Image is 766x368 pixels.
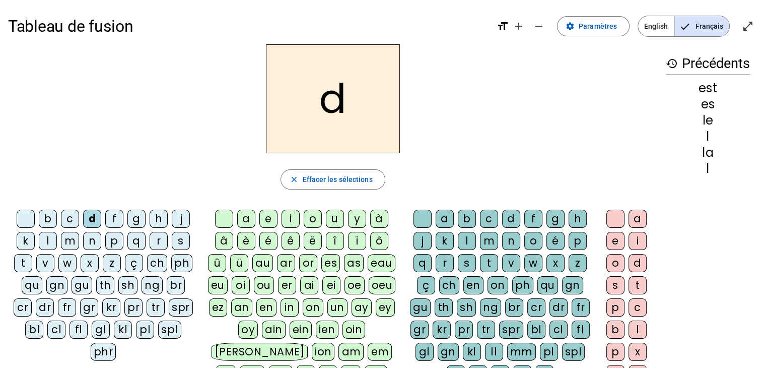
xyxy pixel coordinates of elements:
div: ch [147,254,167,272]
div: r [436,254,454,272]
div: bl [25,321,43,339]
div: es [666,98,750,110]
div: ay [352,298,372,317]
div: ion [312,343,335,361]
button: Diminuer la taille de la police [529,16,549,36]
div: oin [342,321,366,339]
div: cr [14,298,32,317]
div: es [321,254,340,272]
div: phr [91,343,116,361]
div: au [252,254,273,272]
div: gn [438,343,459,361]
div: p [606,343,624,361]
div: k [17,232,35,250]
div: on [488,276,508,294]
div: an [231,298,252,317]
div: gl [92,321,110,339]
div: h [569,210,587,228]
button: Augmenter la taille de la police [509,16,529,36]
div: q [413,254,432,272]
div: c [629,298,647,317]
div: i [629,232,647,250]
div: gr [410,321,429,339]
div: gn [562,276,583,294]
div: ng [480,298,501,317]
div: b [606,321,624,339]
div: â [215,232,233,250]
h1: Tableau de fusion [8,10,489,42]
div: ë [304,232,322,250]
mat-icon: open_in_full [742,20,754,32]
div: pl [136,321,154,339]
div: fr [572,298,590,317]
div: t [14,254,32,272]
div: sh [457,298,476,317]
div: eu [208,276,228,294]
div: m [61,232,79,250]
div: ng [142,276,163,294]
button: Entrer en plein écran [738,16,758,36]
div: h [150,210,168,228]
div: tr [477,321,495,339]
div: as [344,254,364,272]
div: pr [124,298,143,317]
div: t [629,276,647,294]
div: ein [290,321,312,339]
div: ar [277,254,295,272]
div: i [282,210,300,228]
div: x [629,343,647,361]
div: ll [485,343,503,361]
div: x [81,254,99,272]
div: û [208,254,226,272]
div: g [127,210,146,228]
div: s [172,232,190,250]
div: n [83,232,101,250]
div: dr [549,298,568,317]
div: en [256,298,276,317]
div: s [458,254,476,272]
div: dr [36,298,54,317]
div: j [413,232,432,250]
div: br [167,276,185,294]
div: ei [322,276,340,294]
div: l [666,131,750,143]
div: pr [455,321,473,339]
h3: Précédents [666,52,750,75]
div: qu [537,276,558,294]
div: l [458,232,476,250]
div: w [524,254,542,272]
div: oy [238,321,258,339]
div: le [666,114,750,127]
div: th [96,276,114,294]
div: ain [262,321,286,339]
div: ai [300,276,318,294]
div: n [502,232,520,250]
div: z [569,254,587,272]
div: b [458,210,476,228]
mat-button-toggle-group: Language selection [638,16,730,37]
div: p [569,232,587,250]
div: l [39,232,57,250]
div: gu [410,298,431,317]
div: la [666,147,750,159]
div: ç [417,276,435,294]
div: ê [282,232,300,250]
div: c [61,210,79,228]
div: gl [415,343,434,361]
div: sh [118,276,137,294]
div: ï [348,232,366,250]
mat-icon: format_size [497,20,509,32]
div: gr [80,298,98,317]
div: y [348,210,366,228]
mat-icon: settings [566,22,575,31]
div: a [237,210,255,228]
div: r [150,232,168,250]
div: è [237,232,255,250]
div: ch [439,276,459,294]
div: o [606,254,624,272]
div: en [463,276,483,294]
div: q [127,232,146,250]
div: s [606,276,624,294]
div: kr [433,321,451,339]
div: kr [102,298,120,317]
